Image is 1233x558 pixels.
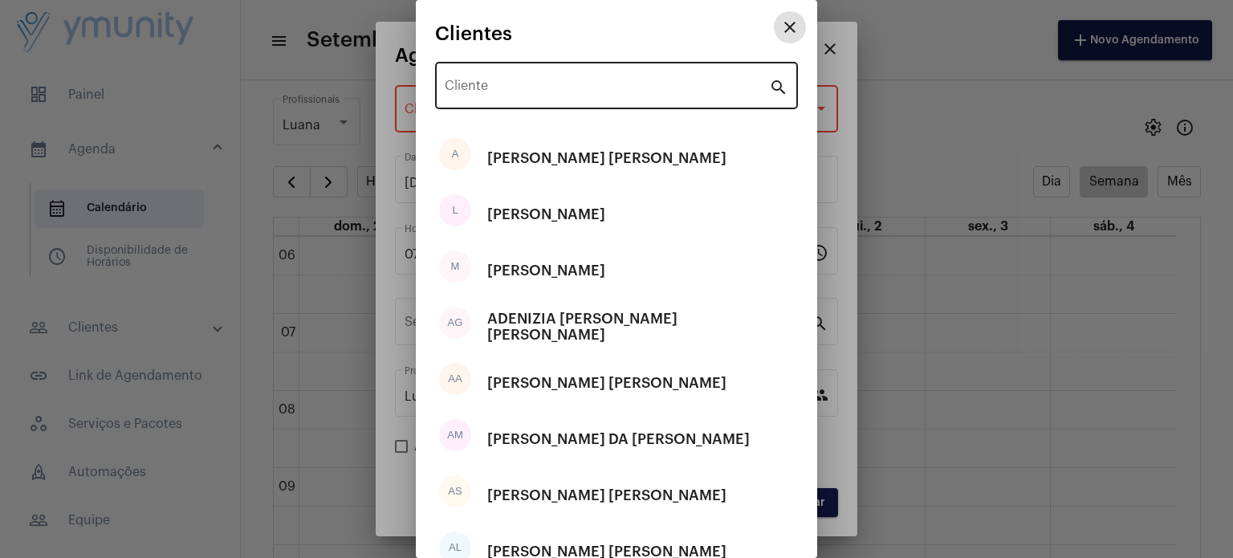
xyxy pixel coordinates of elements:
div: [PERSON_NAME] [PERSON_NAME] [487,471,726,519]
div: AA [439,363,471,395]
div: ADENIZIA [PERSON_NAME] [PERSON_NAME] [487,303,794,351]
div: A [439,138,471,170]
div: M [439,250,471,283]
div: [PERSON_NAME] [487,190,605,238]
div: AG [439,307,471,339]
div: [PERSON_NAME] [PERSON_NAME] [487,134,726,182]
mat-icon: close [780,18,800,37]
div: L [439,194,471,226]
div: [PERSON_NAME] DA [PERSON_NAME] [487,415,750,463]
mat-icon: search [769,77,788,96]
input: Pesquisar cliente [445,82,769,96]
div: [PERSON_NAME] [487,246,605,295]
div: AS [439,475,471,507]
span: Clientes [435,23,512,44]
div: [PERSON_NAME] [PERSON_NAME] [487,359,726,407]
div: AM [439,419,471,451]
